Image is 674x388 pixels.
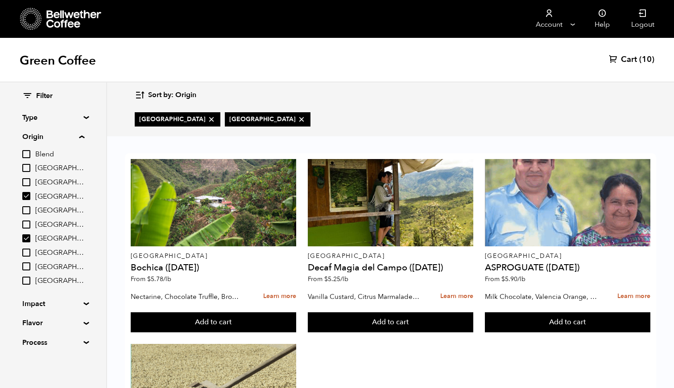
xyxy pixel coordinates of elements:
span: Filter [36,91,53,101]
bdi: 5.90 [501,275,525,283]
input: [GEOGRAPHIC_DATA] [22,192,30,200]
span: [GEOGRAPHIC_DATA] [35,248,84,258]
span: [GEOGRAPHIC_DATA] [35,206,84,216]
span: $ [501,275,505,283]
p: Vanilla Custard, Citrus Marmalade, Caramel [308,290,421,303]
h4: Decaf Magia del Campo ([DATE]) [308,263,473,272]
a: Learn more [440,287,473,306]
span: (10) [639,54,654,65]
p: [GEOGRAPHIC_DATA] [131,253,296,259]
summary: Process [22,337,84,348]
span: Cart [621,54,637,65]
summary: Impact [22,298,84,309]
span: From [485,275,525,283]
span: /lb [517,275,525,283]
input: [GEOGRAPHIC_DATA] [22,262,30,270]
input: [GEOGRAPHIC_DATA] [22,249,30,257]
summary: Flavor [22,318,84,328]
a: Learn more [263,287,296,306]
summary: Origin [22,131,84,142]
input: [GEOGRAPHIC_DATA] [22,178,30,186]
span: [GEOGRAPHIC_DATA] [35,262,84,272]
input: Blend [22,150,30,158]
span: From [131,275,171,283]
bdi: 5.78 [147,275,171,283]
span: [GEOGRAPHIC_DATA] [139,115,216,124]
p: Nectarine, Chocolate Truffle, Brown Sugar [131,290,244,303]
h1: Green Coffee [20,53,96,69]
input: [GEOGRAPHIC_DATA] [22,234,30,242]
span: [GEOGRAPHIC_DATA] [35,276,84,286]
p: Milk Chocolate, Valencia Orange, Agave [485,290,598,303]
button: Add to cart [308,312,473,333]
p: [GEOGRAPHIC_DATA] [308,253,473,259]
button: Add to cart [485,312,650,333]
span: [GEOGRAPHIC_DATA] [35,220,84,230]
span: Blend [35,150,84,159]
a: Learn more [617,287,650,306]
button: Sort by: Origin [135,85,196,106]
a: Cart (10) [609,54,654,65]
span: /lb [340,275,348,283]
p: [GEOGRAPHIC_DATA] [485,253,650,259]
input: [GEOGRAPHIC_DATA] [22,277,30,285]
button: Add to cart [131,312,296,333]
h4: Bochica ([DATE]) [131,263,296,272]
span: $ [147,275,151,283]
span: [GEOGRAPHIC_DATA] [35,163,84,173]
span: $ [324,275,328,283]
input: [GEOGRAPHIC_DATA] [22,206,30,214]
span: [GEOGRAPHIC_DATA] [229,115,306,124]
span: [GEOGRAPHIC_DATA] [35,192,84,202]
span: /lb [163,275,171,283]
h4: ASPROGUATE ([DATE]) [485,263,650,272]
span: [GEOGRAPHIC_DATA] [35,234,84,244]
span: From [308,275,348,283]
summary: Type [22,112,84,123]
input: [GEOGRAPHIC_DATA] [22,164,30,172]
bdi: 5.25 [324,275,348,283]
span: [GEOGRAPHIC_DATA] [35,178,84,188]
span: Sort by: Origin [148,90,196,100]
input: [GEOGRAPHIC_DATA] [22,221,30,229]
